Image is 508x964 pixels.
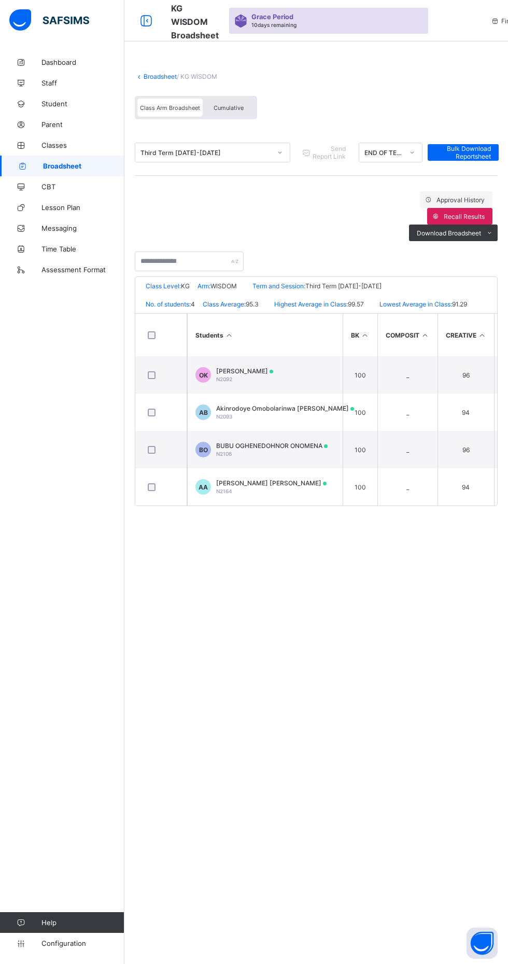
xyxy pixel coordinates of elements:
[348,300,364,308] span: 99.57
[438,468,495,506] td: 94
[41,245,124,253] span: Time Table
[171,3,219,40] span: Class Arm Broadsheet
[41,58,124,66] span: Dashboard
[140,149,271,157] div: Third Term [DATE]-[DATE]
[216,413,232,420] span: N2093
[203,300,246,308] span: Class Average:
[478,331,487,339] i: Sort in Ascending Order
[343,394,377,431] td: 100
[417,229,481,237] span: Download Broadsheet
[343,356,377,394] td: 100
[225,331,234,339] i: Sort Ascending
[199,409,208,416] span: AB
[252,282,305,290] span: Term and Session:
[435,145,491,160] span: Bulk Download Reportsheet
[216,479,327,487] span: [PERSON_NAME] [PERSON_NAME]
[444,213,485,220] span: Recall Results
[146,282,181,290] span: Class Level:
[216,367,273,375] span: [PERSON_NAME]
[41,224,124,232] span: Messaging
[177,73,217,80] span: / KG WISDOM
[199,483,208,491] span: AA
[377,431,438,468] td: _
[197,282,210,290] span: Arm:
[43,162,124,170] span: Broadsheet
[144,73,177,80] a: Broadsheet
[216,442,328,450] span: BUBU OGHENEDOHNOR ONOMENA
[181,282,190,290] span: KG
[9,9,89,31] img: safsims
[312,145,346,160] span: Send Report Link
[364,149,403,157] div: END OF TERM
[343,314,377,356] th: BK
[452,300,467,308] span: 91.29
[191,300,195,308] span: 4
[377,468,438,506] td: _
[216,451,232,457] span: N2106
[199,446,208,454] span: BO
[41,120,124,129] span: Parent
[41,183,124,191] span: CBT
[246,300,259,308] span: 95.3
[41,100,124,108] span: Student
[438,394,495,431] td: 94
[305,282,382,290] span: Third Term [DATE]-[DATE]
[438,431,495,468] td: 96
[467,928,498,959] button: Open asap
[251,22,297,28] span: 10 days remaining
[436,196,485,204] span: Approval History
[377,314,438,356] th: COMPOSIT
[377,394,438,431] td: _
[234,15,247,27] img: sticker-purple.71386a28dfed39d6af7621340158ba97.svg
[216,404,354,412] span: Akinrodoye Omobolarinwa [PERSON_NAME]
[421,331,430,339] i: Sort in Ascending Order
[41,266,124,274] span: Assessment Format
[343,468,377,506] td: 100
[41,79,124,87] span: Staff
[41,939,124,947] span: Configuration
[187,314,343,356] th: Students
[41,141,124,149] span: Classes
[438,356,495,394] td: 96
[41,918,124,927] span: Help
[379,300,452,308] span: Lowest Average in Class:
[210,282,237,290] span: WISDOM
[274,300,348,308] span: Highest Average in Class:
[251,13,293,21] span: Grace Period
[216,488,232,494] span: N2164
[214,104,244,111] span: Cumulative
[361,331,370,339] i: Sort in Ascending Order
[377,356,438,394] td: _
[216,376,232,382] span: N2092
[199,371,208,379] span: OK
[146,300,191,308] span: No. of students:
[343,431,377,468] td: 100
[41,203,124,212] span: Lesson Plan
[140,104,200,111] span: Class Arm Broadsheet
[438,314,495,356] th: CREATIVE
